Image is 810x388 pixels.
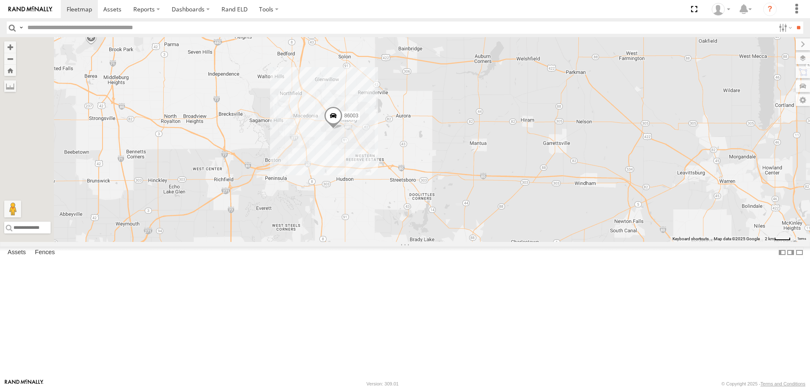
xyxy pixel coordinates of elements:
[762,236,793,242] button: Map Scale: 2 km per 35 pixels
[795,247,804,259] label: Hide Summary Table
[31,247,59,258] label: Fences
[786,247,795,259] label: Dock Summary Table to the Right
[709,3,733,16] div: George Steele
[4,41,16,53] button: Zoom in
[796,94,810,106] label: Map Settings
[344,113,358,119] span: 86003
[4,201,21,217] button: Drag Pegman onto the map to open Street View
[5,380,43,388] a: Visit our Website
[721,381,805,386] div: © Copyright 2025 -
[714,236,760,241] span: Map data ©2025 Google
[4,80,16,92] label: Measure
[797,237,806,241] a: Terms (opens in new tab)
[367,381,399,386] div: Version: 309.01
[18,22,24,34] label: Search Query
[763,3,777,16] i: ?
[765,236,774,241] span: 2 km
[775,22,794,34] label: Search Filter Options
[4,65,16,76] button: Zoom Home
[8,6,52,12] img: rand-logo.svg
[761,381,805,386] a: Terms and Conditions
[672,236,709,242] button: Keyboard shortcuts
[4,53,16,65] button: Zoom out
[3,247,30,258] label: Assets
[778,247,786,259] label: Dock Summary Table to the Left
